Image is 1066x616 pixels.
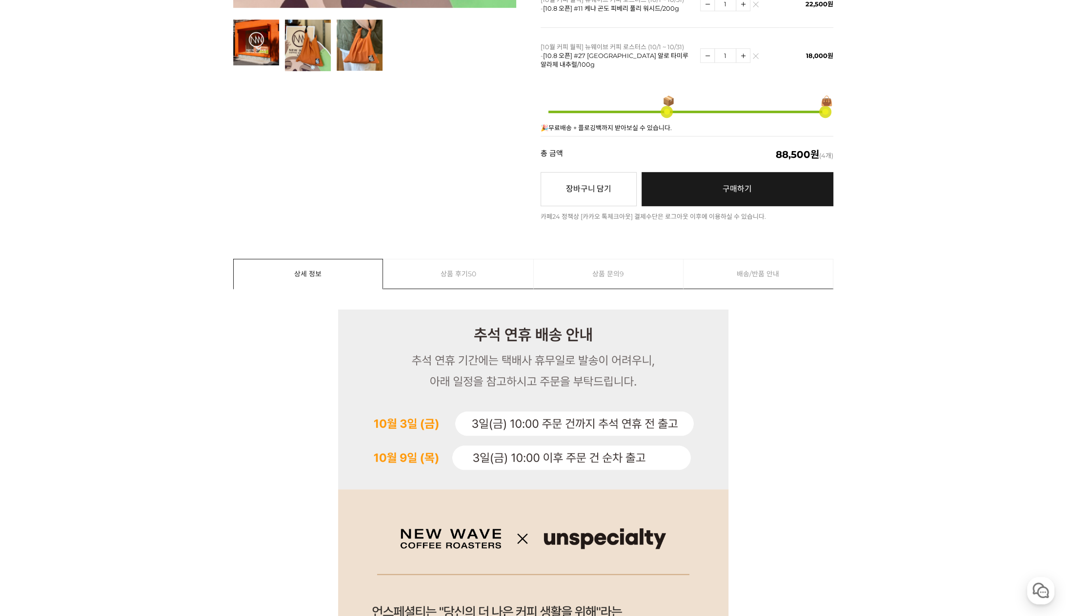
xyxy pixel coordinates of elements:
[126,309,187,333] a: 설정
[753,4,758,9] img: 삭제
[468,259,476,289] span: 50
[338,309,728,489] img: Frame202159.png
[642,172,833,206] a: 구매하기
[541,213,833,220] div: 카페24 정책상 [카카오 톡체크아웃] 결제수단은 로그아웃 이후에 이용하실 수 있습니다.
[753,56,758,61] img: 삭제
[64,309,126,333] a: 대화
[534,259,684,289] a: 상품 문의9
[541,52,688,68] span: [10.8 오픈] #27 [GEOGRAPHIC_DATA] 알로 타미루 알라체 내추럴/100g
[31,324,37,331] span: 홈
[620,259,624,289] span: 9
[3,309,64,333] a: 홈
[806,52,833,59] span: 18,000원
[151,324,162,331] span: 설정
[541,150,563,159] strong: 총 금액
[541,125,833,131] p: 🎉무료배송 + 플로깅백까지 받아보실 수 있습니다.
[234,259,383,289] a: 상세 정보
[723,184,752,193] span: 구매하기
[776,149,819,160] em: 88,500원
[662,96,674,106] span: 📦
[684,259,833,289] a: 배송/반품 안내
[701,49,714,62] img: 수량감소
[89,324,101,332] span: 대화
[543,4,679,12] span: [10.8 오픈] #11 케냐 곤도 피베리 풀리 워시드/200g
[736,49,750,62] img: 수량증가
[383,259,533,289] a: 상품 후기50
[541,172,637,206] button: 장바구니 담기
[776,150,833,159] span: (4개)
[541,42,695,69] p: [10월 커피 월픽] 뉴웨이브 커피 로스터스 (10/1 ~ 10/31) -
[821,96,833,106] span: 👜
